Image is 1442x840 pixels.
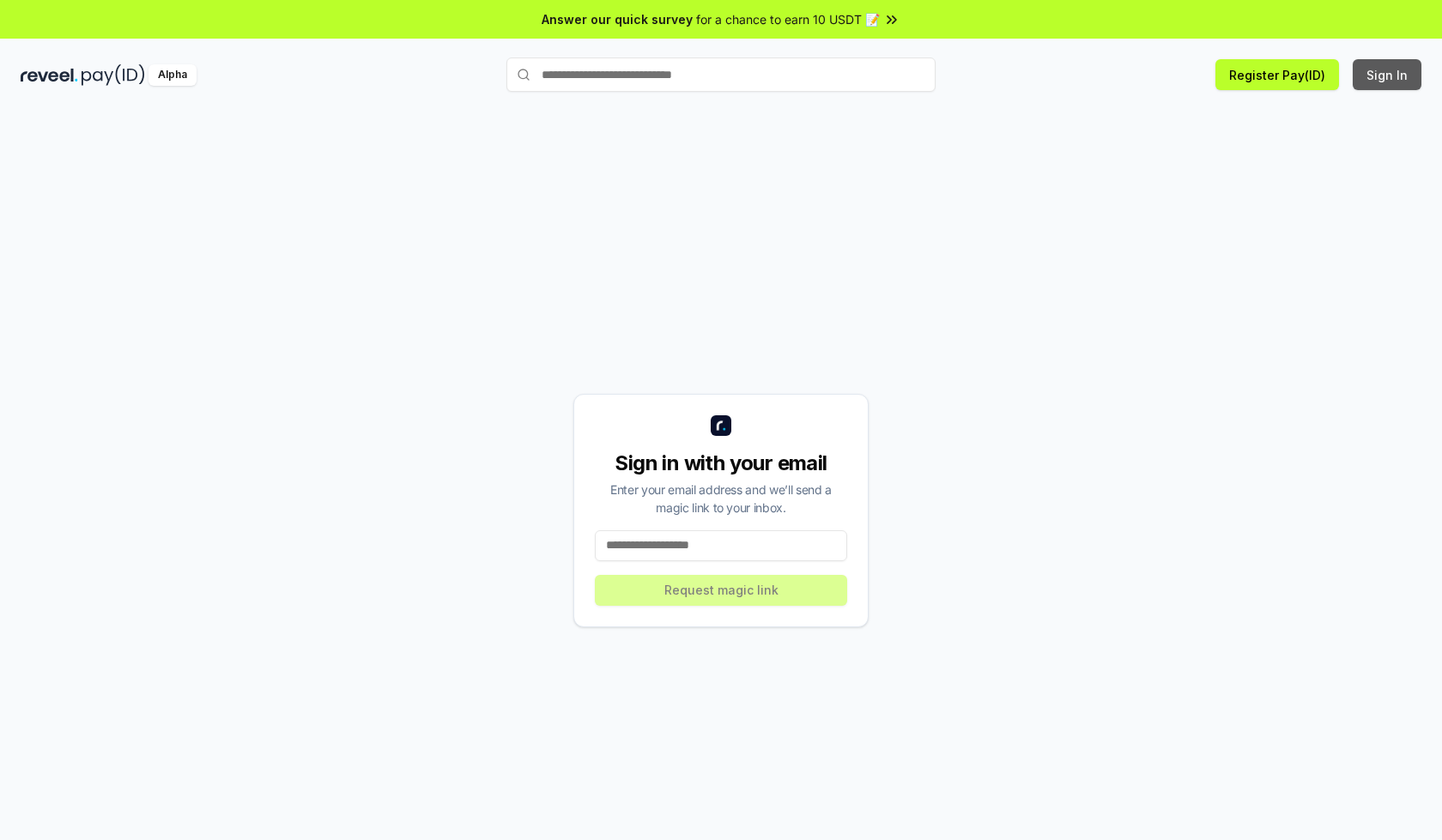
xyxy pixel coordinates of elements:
img: logo_small [711,415,731,436]
div: Enter your email address and we’ll send a magic link to your inbox. [595,480,847,517]
button: Sign In [1353,59,1421,90]
span: for a chance to earn 10 USDT 📝 [696,10,880,28]
button: Register Pay(ID) [1215,59,1339,90]
img: pay_id [82,64,145,86]
span: Answer our quick survey [542,10,693,28]
div: Alpha [148,64,197,86]
div: Sign in with your email [595,450,847,477]
img: reveel_dark [21,64,78,86]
